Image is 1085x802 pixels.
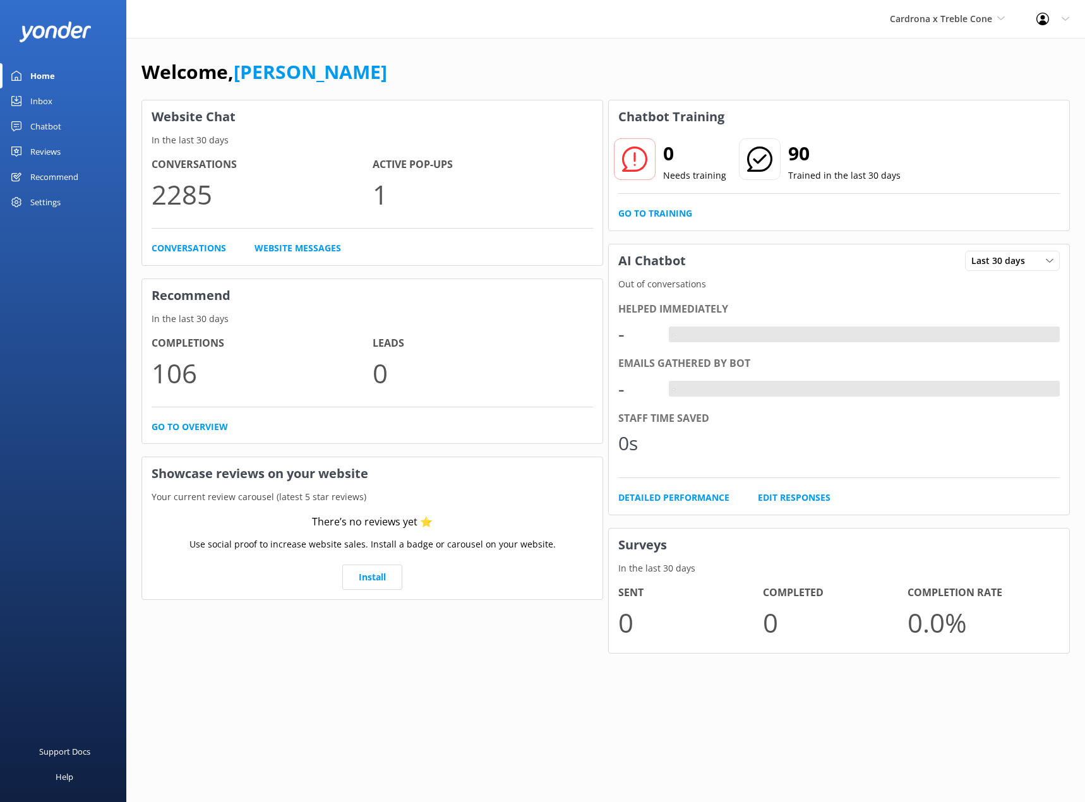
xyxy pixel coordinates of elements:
div: - [669,326,678,343]
h3: Recommend [142,279,602,312]
a: Go to overview [152,420,228,434]
p: 0 [618,601,763,643]
h4: Completed [763,585,908,601]
div: Staff time saved [618,410,1060,427]
div: Home [30,63,55,88]
a: Go to Training [618,206,692,220]
span: Last 30 days [971,254,1033,268]
p: Trained in the last 30 days [788,169,901,183]
a: Edit Responses [758,491,830,505]
p: Out of conversations [609,277,1069,291]
p: 1 [373,173,594,215]
p: In the last 30 days [142,312,602,326]
div: - [618,319,656,349]
a: Detailed Performance [618,491,729,505]
div: 0s [618,428,656,458]
h3: AI Chatbot [609,244,695,277]
h4: Sent [618,585,763,601]
h3: Chatbot Training [609,100,734,133]
h3: Website Chat [142,100,602,133]
p: Needs training [663,169,726,183]
div: Support Docs [39,739,90,764]
span: Cardrona x Treble Cone [890,13,992,25]
p: 106 [152,352,373,394]
h3: Showcase reviews on your website [142,457,602,490]
div: Inbox [30,88,52,114]
p: 2285 [152,173,373,215]
a: Conversations [152,241,226,255]
h4: Active Pop-ups [373,157,594,173]
div: Helped immediately [618,301,1060,318]
h4: Conversations [152,157,373,173]
h4: Completion Rate [908,585,1052,601]
div: Reviews [30,139,61,164]
div: Help [56,764,73,789]
a: Website Messages [255,241,341,255]
div: Chatbot [30,114,61,139]
p: 0 [373,352,594,394]
p: In the last 30 days [142,133,602,147]
p: 0 [763,601,908,643]
h2: 90 [788,138,901,169]
h4: Completions [152,335,373,352]
h3: Surveys [609,529,1069,561]
div: Emails gathered by bot [618,356,1060,372]
div: - [618,374,656,404]
h4: Leads [373,335,594,352]
h2: 0 [663,138,726,169]
img: yonder-white-logo.png [19,21,92,42]
p: Use social proof to increase website sales. Install a badge or carousel on your website. [189,537,556,551]
h1: Welcome, [141,57,387,87]
p: Your current review carousel (latest 5 star reviews) [142,490,602,504]
a: Install [342,565,402,590]
p: 0.0 % [908,601,1052,643]
div: Settings [30,189,61,215]
div: There’s no reviews yet ⭐ [312,514,433,530]
a: [PERSON_NAME] [234,59,387,85]
div: - [669,381,678,397]
div: Recommend [30,164,78,189]
p: In the last 30 days [609,561,1069,575]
